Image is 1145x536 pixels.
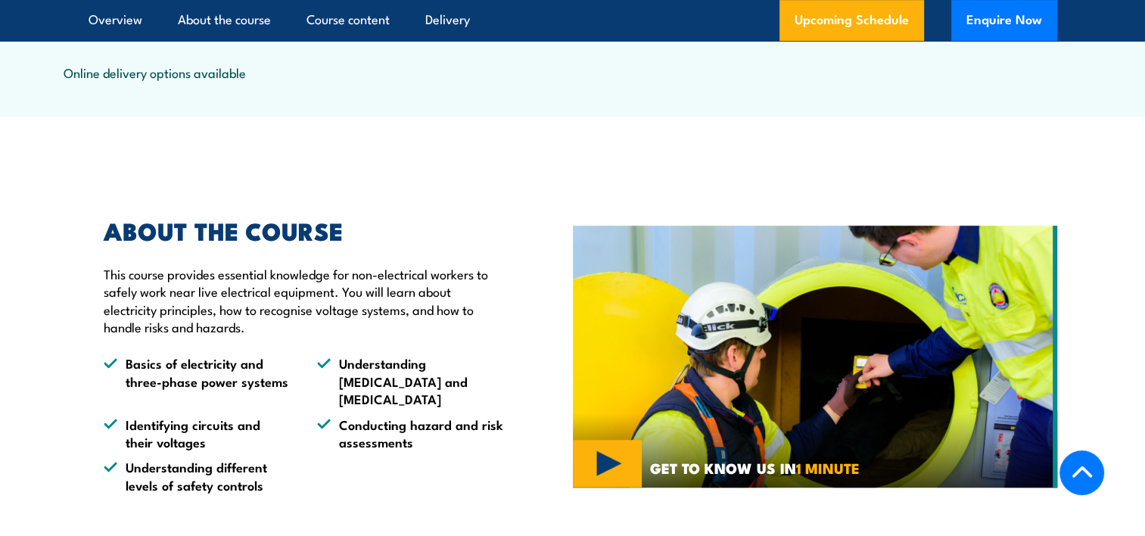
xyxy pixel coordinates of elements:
li: Identifying circuits and their voltages [104,416,290,451]
li: Conducting hazard and risk assessments [317,416,503,451]
strong: 1 MINUTE [796,457,860,478]
h2: ABOUT THE COURSE [104,220,503,241]
span: GET TO KNOW US IN [650,461,860,475]
p: Online delivery options available [64,64,506,81]
li: Basics of electricity and three-phase power systems [104,354,290,407]
p: This course provides essential knowledge for non-electrical workers to safely work near live elec... [104,265,503,336]
li: Understanding different levels of safety controls [104,458,290,494]
li: Understanding [MEDICAL_DATA] and [MEDICAL_DATA] [317,354,503,407]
